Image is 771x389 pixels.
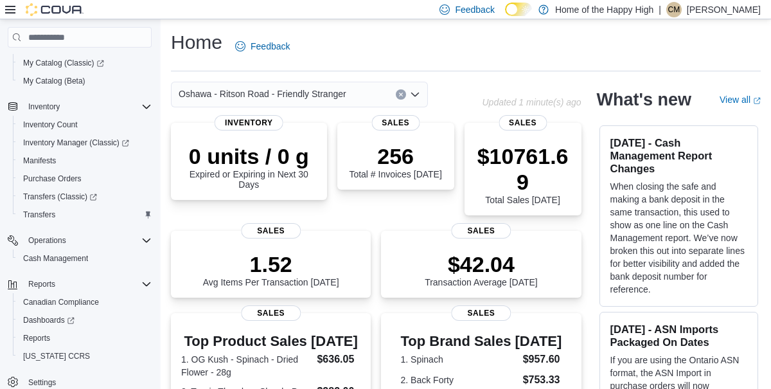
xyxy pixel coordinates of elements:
[451,305,511,321] span: Sales
[18,330,152,346] span: Reports
[23,351,90,361] span: [US_STATE] CCRS
[3,231,157,249] button: Operations
[13,54,157,72] a: My Catalog (Classic)
[317,352,360,367] dd: $636.05
[203,251,339,277] p: 1.52
[181,143,317,190] div: Expired or Expiring in Next 30 Days
[523,372,562,388] dd: $753.33
[610,136,747,175] h3: [DATE] - Cash Management Report Changes
[499,115,547,131] span: Sales
[18,55,152,71] span: My Catalog (Classic)
[18,55,109,71] a: My Catalog (Classic)
[23,297,99,307] span: Canadian Compliance
[23,233,71,248] button: Operations
[555,2,653,17] p: Home of the Happy High
[18,294,152,310] span: Canadian Compliance
[23,174,82,184] span: Purchase Orders
[410,89,420,100] button: Open list of options
[18,207,152,222] span: Transfers
[610,180,747,296] p: When closing the safe and making a bank deposit in the same transaction, this used to show as one...
[26,3,84,16] img: Cova
[18,153,61,168] a: Manifests
[13,170,157,188] button: Purchase Orders
[475,143,571,205] div: Total Sales [DATE]
[23,253,88,264] span: Cash Management
[349,143,441,169] p: 256
[13,72,157,90] button: My Catalog (Beta)
[13,152,157,170] button: Manifests
[401,334,562,349] h3: Top Brand Sales [DATE]
[13,206,157,224] button: Transfers
[455,3,494,16] span: Feedback
[13,311,157,329] a: Dashboards
[215,115,283,131] span: Inventory
[610,323,747,348] h3: [DATE] - ASN Imports Packaged On Dates
[18,117,152,132] span: Inventory Count
[668,2,680,17] span: CM
[13,347,157,365] button: [US_STATE] CCRS
[23,120,78,130] span: Inventory Count
[18,312,152,328] span: Dashboards
[171,30,222,55] h1: Home
[13,134,157,152] a: Inventory Manager (Classic)
[18,117,83,132] a: Inventory Count
[18,207,60,222] a: Transfers
[13,249,157,267] button: Cash Management
[13,329,157,347] button: Reports
[425,251,538,277] p: $42.04
[23,76,85,86] span: My Catalog (Beta)
[425,251,538,287] div: Transaction Average [DATE]
[28,377,56,388] span: Settings
[18,312,80,328] a: Dashboards
[18,348,95,364] a: [US_STATE] CCRS
[18,171,152,186] span: Purchase Orders
[18,135,152,150] span: Inventory Manager (Classic)
[18,251,152,266] span: Cash Management
[181,353,312,379] dt: 1. OG Kush - Spinach - Dried Flower - 28g
[23,315,75,325] span: Dashboards
[753,97,761,105] svg: External link
[505,16,506,17] span: Dark Mode
[241,305,301,321] span: Sales
[18,294,104,310] a: Canadian Compliance
[349,143,441,179] div: Total # Invoices [DATE]
[687,2,761,17] p: [PERSON_NAME]
[203,251,339,287] div: Avg Items Per Transaction [DATE]
[28,235,66,246] span: Operations
[401,353,518,366] dt: 1. Spinach
[3,275,157,293] button: Reports
[401,374,518,386] dt: 2. Back Forty
[241,223,301,239] span: Sales
[23,333,50,343] span: Reports
[18,153,152,168] span: Manifests
[179,86,346,102] span: Oshawa - Ritson Road - Friendly Stranger
[18,189,152,204] span: Transfers (Classic)
[371,115,420,131] span: Sales
[251,40,290,53] span: Feedback
[659,2,661,17] p: |
[181,143,317,169] p: 0 units / 0 g
[451,223,511,239] span: Sales
[23,276,152,292] span: Reports
[28,102,60,112] span: Inventory
[18,251,93,266] a: Cash Management
[23,156,56,166] span: Manifests
[13,116,157,134] button: Inventory Count
[23,99,65,114] button: Inventory
[13,293,157,311] button: Canadian Compliance
[482,97,581,107] p: Updated 1 minute(s) ago
[23,138,129,148] span: Inventory Manager (Classic)
[181,334,360,349] h3: Top Product Sales [DATE]
[23,276,60,292] button: Reports
[18,189,102,204] a: Transfers (Classic)
[230,33,295,59] a: Feedback
[505,3,532,16] input: Dark Mode
[666,2,682,17] div: Carson MacDonald
[475,143,571,195] p: $10761.69
[23,58,104,68] span: My Catalog (Classic)
[597,89,691,110] h2: What's new
[396,89,406,100] button: Clear input
[28,279,55,289] span: Reports
[720,95,761,105] a: View allExternal link
[23,210,55,220] span: Transfers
